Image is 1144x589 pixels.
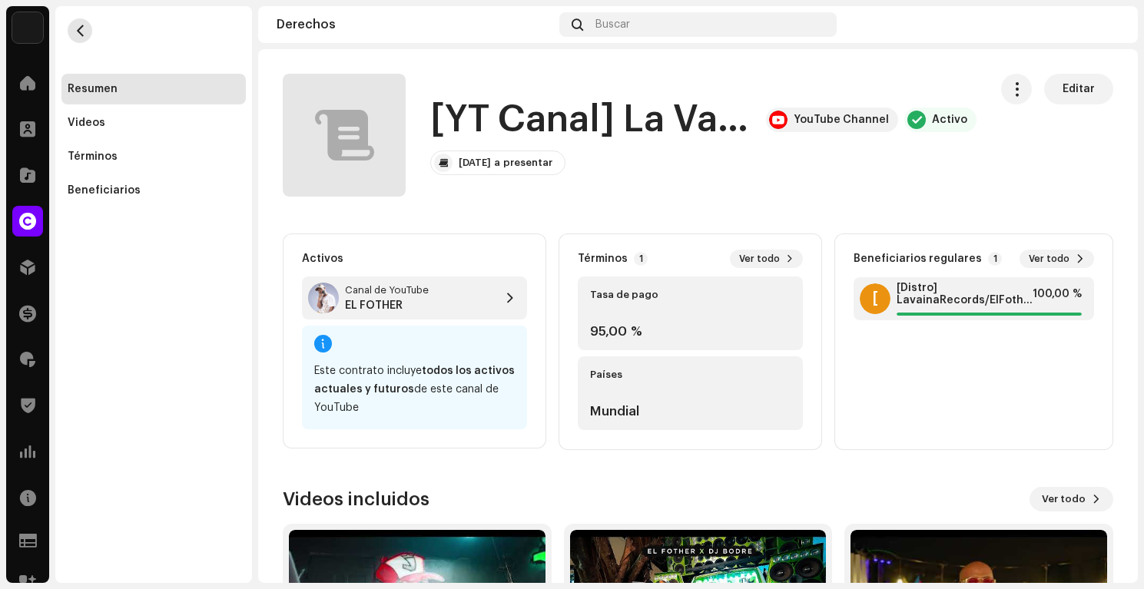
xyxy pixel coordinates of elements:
div: Activos [302,253,343,265]
div: Beneficiarios [68,184,141,197]
p-badge: 1 [634,252,648,266]
div: Derechos [277,18,553,31]
div: Activo [932,114,967,126]
re-m-nav-item: Términos [61,141,246,172]
div: Tasa de pago [590,289,791,301]
span: 100,00 % [1033,288,1082,300]
div: Mundial [590,405,791,418]
span: Buscar [595,18,630,31]
img: qC59IJM0io6hEBu9k_0oYbKEYXPxvJ7agXcwcLwg4xO_58COxGJEOsevpSbBFy-gJShv3p9WiA=s88-c-k-c0x00ffffff-no-rj [308,283,339,313]
div: Resumen [68,83,118,95]
img: 40fed2f0-ea1d-4322-8f16-b5be3c3a9a79 [1095,12,1119,37]
p-badge: 1 [988,252,1002,266]
button: Ver todo [1020,250,1094,268]
re-m-nav-item: Beneficiarios [61,175,246,206]
div: a [494,157,500,169]
div: Videos incluidos [283,487,429,511]
div: [ [860,283,890,314]
span: Ver todo [739,253,780,265]
button: Ver todo [730,250,803,268]
button: Ver todo [1030,487,1113,511]
re-m-nav-item: Resumen [61,74,246,104]
button: Editar [1044,74,1113,104]
span: Ver todo [1042,484,1086,515]
div: 95,00 % [590,325,791,338]
re-m-nav-item: Videos [61,108,246,138]
span: Editar [1063,74,1095,104]
div: [DATE] [459,157,491,169]
h1: [YT Canal] La Vaina Records: El Fother [430,95,754,144]
span: [Distro] LavainaRecords/ElFoth... [897,282,1033,306]
div: presentar [503,157,552,169]
div: YouTube Channel [794,114,889,126]
div: Términos [68,151,118,163]
img: 59a3fc6d-c287-4562-9dd6-e417e362e1a1 [12,12,43,43]
div: Países [590,369,791,381]
div: Videos [68,117,105,129]
div: Canal de YouTube [345,284,429,296]
div: Beneficiarios regulares [854,253,982,265]
div: Términos [578,253,628,265]
div: Este contrato incluye de este canal de YouTube [314,362,515,417]
div: EL FOTHER [345,299,429,312]
span: Ver todo [1029,253,1069,265]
